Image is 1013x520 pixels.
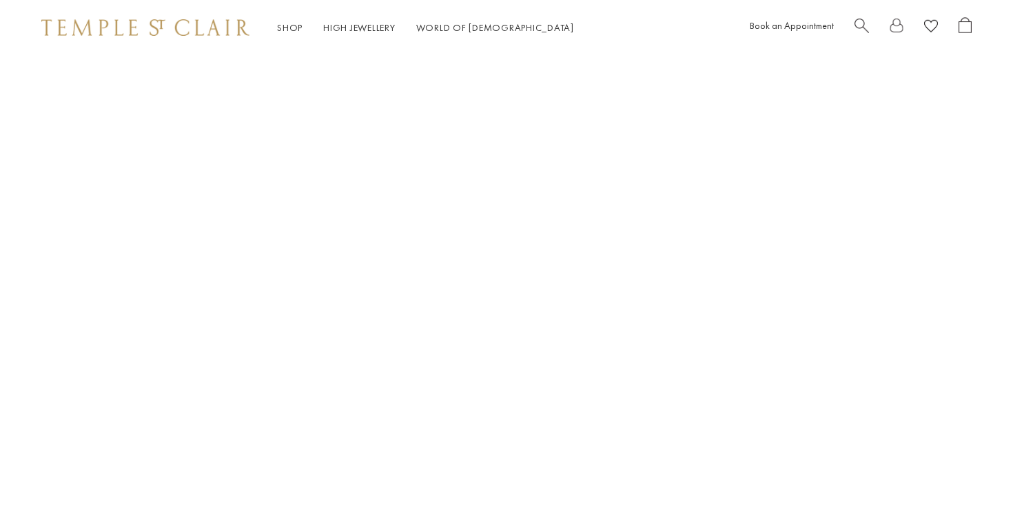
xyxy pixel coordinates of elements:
a: Book an Appointment [750,19,834,32]
a: World of [DEMOGRAPHIC_DATA]World of [DEMOGRAPHIC_DATA] [416,21,574,34]
a: Search [855,17,869,39]
nav: Main navigation [277,19,574,37]
a: View Wishlist [924,17,938,39]
a: Open Shopping Bag [959,17,972,39]
a: ShopShop [277,21,303,34]
img: Temple St. Clair [41,19,249,36]
a: High JewelleryHigh Jewellery [323,21,396,34]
